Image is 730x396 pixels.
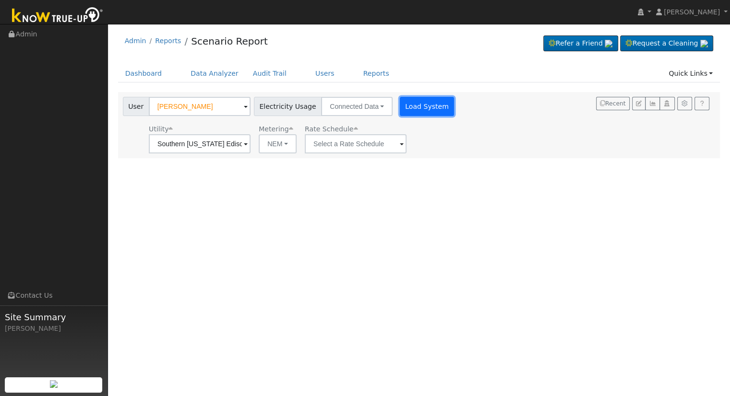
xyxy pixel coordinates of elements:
[246,65,294,82] a: Audit Trail
[543,35,618,52] a: Refer a Friend
[5,311,103,324] span: Site Summary
[155,37,181,45] a: Reports
[659,97,674,110] button: Login As
[694,97,709,110] a: Help Link
[305,125,358,133] span: Alias: None
[700,40,708,47] img: retrieve
[321,97,393,116] button: Connected Data
[400,97,455,116] button: Load System
[305,134,407,153] input: Select a Rate Schedule
[125,37,146,45] a: Admin
[632,97,646,110] button: Edit User
[149,134,251,153] input: Select a Utility
[254,97,322,116] span: Electricity Usage
[259,124,297,134] div: Metering
[605,40,612,47] img: retrieve
[149,97,251,116] input: Select a User
[308,65,342,82] a: Users
[664,8,720,16] span: [PERSON_NAME]
[356,65,396,82] a: Reports
[183,65,246,82] a: Data Analyzer
[123,97,149,116] span: User
[645,97,660,110] button: Multi-Series Graph
[7,5,108,27] img: Know True-Up
[259,134,297,153] button: NEM
[661,65,720,82] a: Quick Links
[50,380,58,388] img: retrieve
[118,65,169,82] a: Dashboard
[5,324,103,334] div: [PERSON_NAME]
[596,97,630,110] button: Recent
[149,124,251,134] div: Utility
[677,97,692,110] button: Settings
[620,35,713,52] a: Request a Cleaning
[191,35,268,47] a: Scenario Report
